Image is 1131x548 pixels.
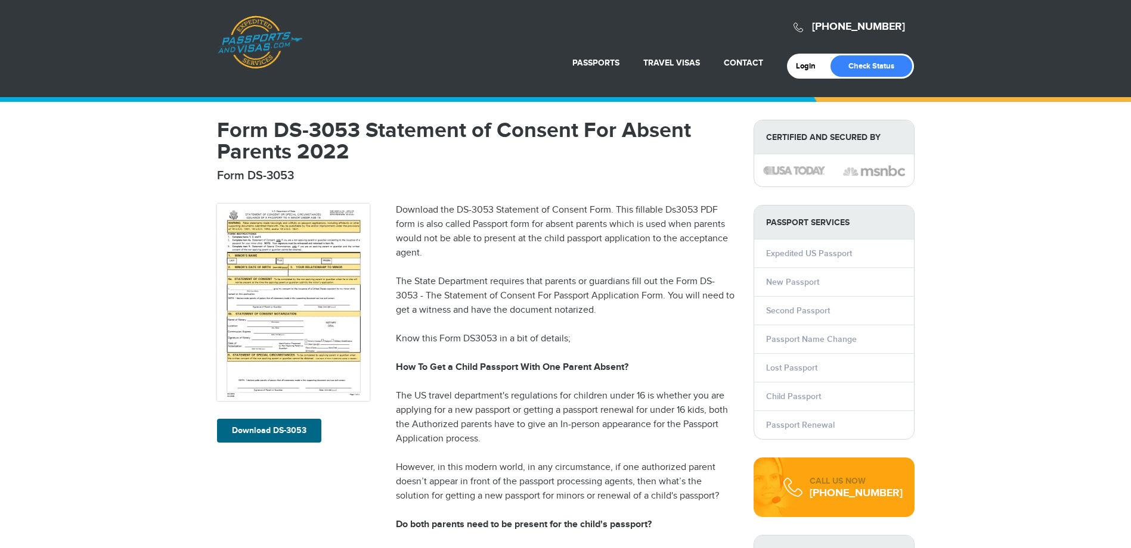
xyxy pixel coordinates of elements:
div: CALL US NOW [810,475,903,487]
a: Passports & [DOMAIN_NAME] [218,15,302,69]
a: Download DS-3053 [217,419,321,443]
strong: PASSPORT SERVICES [754,205,914,239]
a: Expedited US Passport [766,248,852,259]
p: However, in this modern world, in any circumstance, if one authorized parent doesn’t appear in fr... [396,460,736,503]
strong: How To Get a Child Passport With One Parent Absent? [396,362,628,373]
p: The State Department requires that parents or guardians fill out the Form DS-3053 - The Statement... [396,275,736,317]
h2: Form DS-3053 [217,169,736,183]
a: Second Passport [766,306,830,316]
img: image description [843,164,905,178]
img: DS-3053 [217,204,370,401]
img: image description [763,166,825,175]
a: Lost Passport [766,363,817,373]
a: [PHONE_NUMBER] [812,20,905,33]
a: Child Passport [766,391,821,401]
a: Contact [724,58,763,68]
strong: Do both parents need to be present for the child's passport? [396,519,652,530]
a: Passport Name Change [766,334,857,344]
a: New Passport [766,277,819,287]
p: Know this Form DS3053 in a bit of details; [396,332,736,346]
p: The US travel department's regulations for children under 16 is whether you are applying for a ne... [396,389,736,446]
a: Check Status [831,55,912,77]
a: Passports [572,58,619,68]
h1: Form DS-3053 Statement of Consent For Absent Parents 2022 [217,120,736,163]
p: Download the DS-3053 Statement of Consent Form. This fillable Ds3053 PDF form is also called Pass... [396,203,736,260]
a: Travel Visas [643,58,700,68]
a: Passport Renewal [766,420,835,430]
div: [PHONE_NUMBER] [810,487,903,499]
a: Login [796,61,824,71]
strong: Certified and Secured by [754,120,914,154]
